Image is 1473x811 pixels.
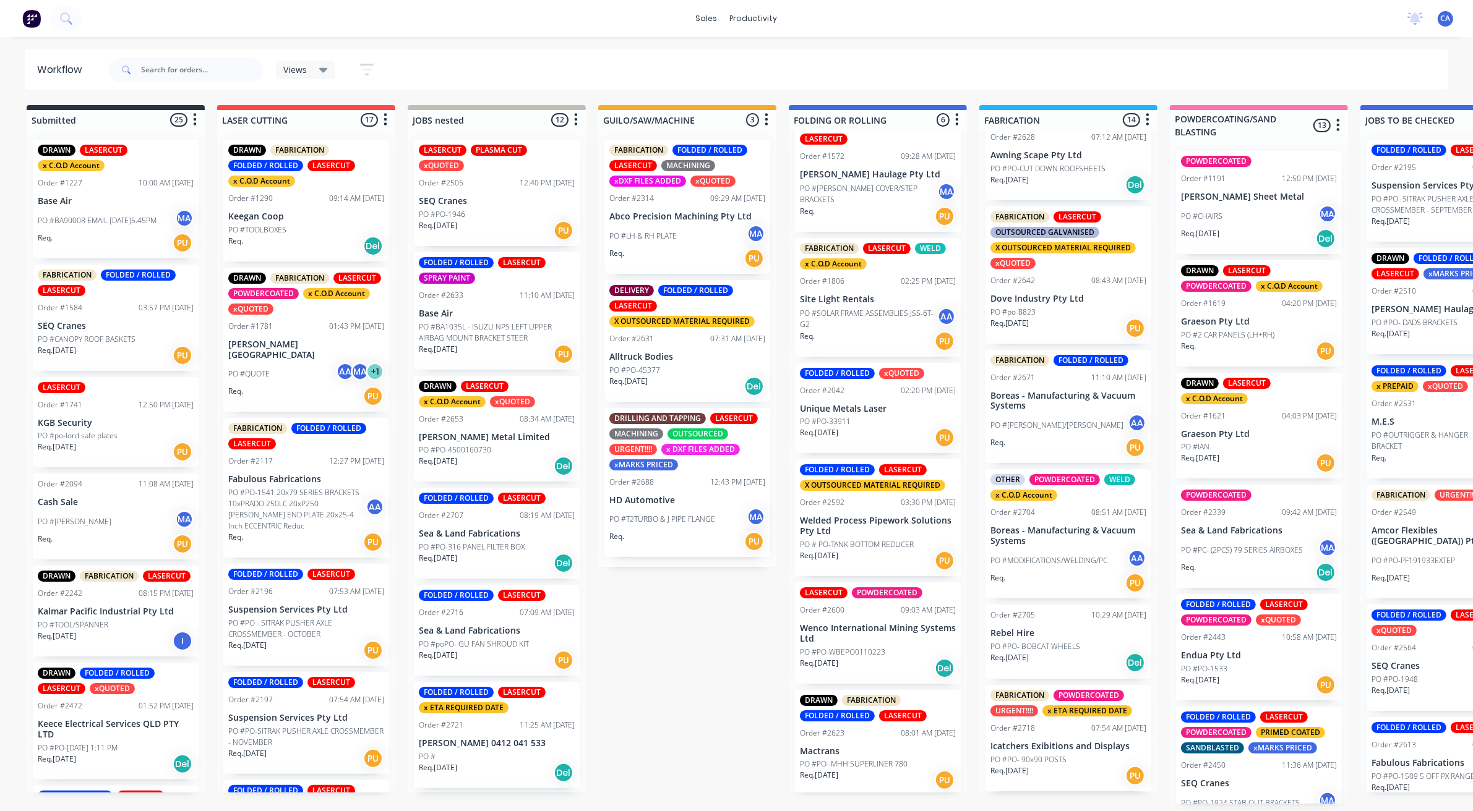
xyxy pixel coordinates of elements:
[366,362,384,381] div: + 1
[1282,298,1337,309] div: 04:20 PM [DATE]
[419,160,464,171] div: xQUOTED
[668,428,728,439] div: OUTSOURCED
[1091,275,1146,286] div: 08:43 AM [DATE]
[471,145,527,156] div: PLASMA CUT
[1125,175,1145,195] div: Del
[1223,378,1271,389] div: LASERCUT
[498,493,546,504] div: LASERCUT
[661,160,715,171] div: MACHINING
[228,273,266,284] div: DRAWN
[419,414,463,425] div: Order #2653
[228,160,303,171] div: FOLDED / ROLLED
[1181,452,1219,464] p: Req. [DATE]
[1091,132,1146,143] div: 07:12 AM [DATE]
[795,238,961,357] div: FABRICATIONLASERCUTWELDx C.O.D AccountOrder #180602:25 PM [DATE]Site Light RentalsPO #SOLAR FRAME...
[228,321,273,332] div: Order #1781
[333,273,381,284] div: LASERCUT
[901,385,956,396] div: 02:20 PM [DATE]
[1054,355,1128,366] div: FOLDED / ROLLED
[1181,507,1226,518] div: Order #2339
[1181,525,1337,536] p: Sea & Land Fabrications
[1125,438,1145,457] div: PU
[1181,441,1209,452] p: PO #IAN
[419,541,525,553] p: PO #PO-316 PANEL FILTER BOX
[1372,365,1446,376] div: FOLDED / ROLLED
[800,404,956,414] p: Unique Metals Laser
[990,174,1029,185] p: Req. [DATE]
[747,507,765,526] div: MA
[38,321,194,331] p: SEQ Cranes
[800,550,838,561] p: Req. [DATE]
[990,437,1005,448] p: Req.
[1282,173,1337,184] div: 12:50 PM [DATE]
[38,334,135,345] p: PO #CANOPY ROOF BASKETS
[710,193,765,204] div: 09:29 AM [DATE]
[173,534,192,554] div: PU
[1181,173,1226,184] div: Order #1191
[604,140,770,274] div: FABRICATIONFOLDED / ROLLEDLASERCUTMACHININGxDXF FILES ADDEDxQUOTEDOrder #231409:29 AM [DATE]Abco ...
[990,132,1035,143] div: Order #2628
[800,480,945,491] div: X OUTSOURCED MATERIAL REQUIRED
[228,438,276,449] div: LASERCUT
[1372,317,1458,328] p: PO #PO- DADS BRACKETS
[228,368,270,380] p: PO #QUOTE
[520,510,575,521] div: 08:19 AM [DATE]
[609,176,686,187] div: xDXF FILES ADDED
[1181,265,1219,276] div: DRAWN
[990,294,1146,304] p: Dove Industry Pty Ltd
[228,304,273,315] div: xQUOTED
[901,497,956,508] div: 03:30 PM [DATE]
[33,473,199,559] div: Order #209411:08 AM [DATE]Cash SalePO #[PERSON_NAME]MAReq.PU
[329,193,384,204] div: 09:14 AM [DATE]
[1372,286,1416,297] div: Order #2510
[1372,452,1386,464] p: Req.
[1181,341,1196,352] p: Req.
[1181,378,1219,389] div: DRAWN
[800,169,956,180] p: [PERSON_NAME] Haulage Pty Ltd
[800,276,844,287] div: Order #1806
[283,63,307,76] span: Views
[1181,316,1337,327] p: Graeson Pty Ltd
[38,177,82,189] div: Order #1227
[419,209,465,220] p: PO #PO-1946
[80,145,127,156] div: LASERCUT
[661,444,740,455] div: x DXF FILES ADDED
[609,531,624,542] p: Req.
[291,423,366,434] div: FOLDED / ROLLED
[461,381,509,392] div: LASERCUT
[1316,453,1336,473] div: PU
[520,290,575,301] div: 11:10 AM [DATE]
[414,376,580,482] div: DRAWNLASERCUTx C.O.D AccountxQUOTEDOrder #265308:34 AM [DATE][PERSON_NAME] Metal LimitedPO #PO-45...
[1316,341,1336,361] div: PU
[141,57,264,82] input: Search for orders...
[863,243,911,254] div: LASERCUT
[990,525,1146,546] p: Boreas - Manufacturing & Vacuum Systems
[1181,298,1226,309] div: Order #1619
[307,160,355,171] div: LASERCUT
[1181,429,1337,439] p: Graeson Pty Ltd
[795,113,961,232] div: LASERCUTOrder #157209:28 AM [DATE][PERSON_NAME] Haulage Pty LtdPO #[PERSON_NAME] COVER/STEP BRACK...
[609,193,654,204] div: Order #2314
[38,382,85,393] div: LASERCUT
[228,236,243,247] p: Req.
[228,487,366,532] p: PO #PO-1541 20x79 SERIES BRACKETS 10xPRADO 250LC 20xP250 [PERSON_NAME] END PLATE 20x25-4 Inch ECC...
[139,302,194,313] div: 03:57 PM [DATE]
[228,386,243,397] p: Req.
[609,413,706,424] div: DRILLING AND TAPPING
[520,177,575,189] div: 12:40 PM [DATE]
[1091,507,1146,518] div: 08:51 AM [DATE]
[270,145,329,156] div: FABRICATION
[990,372,1035,383] div: Order #2671
[744,248,764,268] div: PU
[419,177,463,189] div: Order #2505
[38,418,194,428] p: KGB Security
[228,145,266,156] div: DRAWN
[139,177,194,189] div: 10:00 AM [DATE]
[363,532,383,552] div: PU
[990,242,1136,253] div: X OUTSOURCED MATERIAL REQUIRED
[609,428,663,439] div: MACHINING
[990,275,1035,286] div: Order #2642
[419,290,463,301] div: Order #2633
[609,160,657,171] div: LASERCUT
[1372,490,1430,501] div: FABRICATION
